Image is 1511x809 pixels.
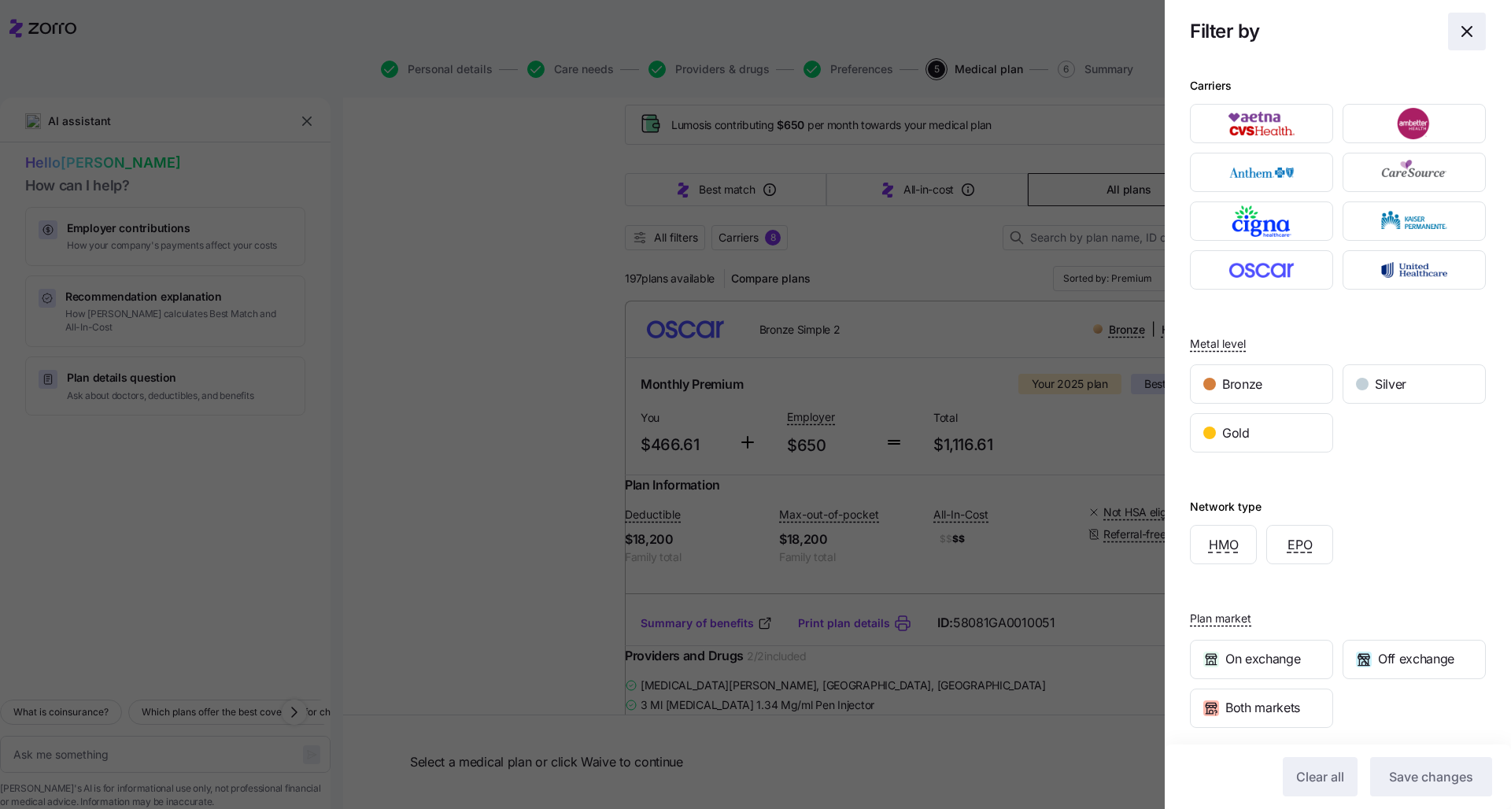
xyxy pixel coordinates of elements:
h1: Filter by [1190,19,1435,43]
span: Off exchange [1378,649,1454,669]
img: Ambetter [1357,108,1472,139]
span: Silver [1375,375,1406,394]
button: Clear all [1283,757,1358,796]
span: Gold [1222,423,1250,443]
img: CareSource [1357,157,1472,188]
span: HMO [1209,535,1239,555]
div: Carriers [1190,77,1232,94]
img: Oscar [1204,254,1320,286]
span: Save changes [1389,767,1473,786]
span: Both markets [1225,698,1300,718]
div: Network type [1190,498,1262,515]
img: Aetna CVS Health [1204,108,1320,139]
img: UnitedHealthcare [1357,254,1472,286]
img: Anthem [1204,157,1320,188]
span: On exchange [1225,649,1300,669]
span: Clear all [1296,767,1344,786]
span: Plan market [1190,611,1251,626]
span: Bronze [1222,375,1262,394]
button: Save changes [1370,757,1492,796]
span: Metal level [1190,336,1246,352]
span: EPO [1287,535,1313,555]
img: Cigna Healthcare [1204,205,1320,237]
img: Kaiser Permanente [1357,205,1472,237]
